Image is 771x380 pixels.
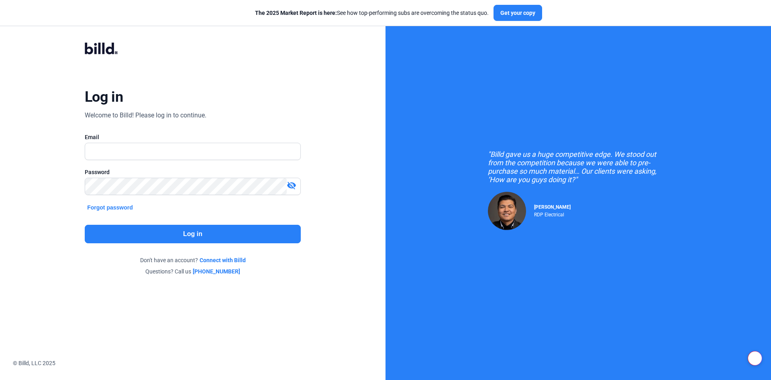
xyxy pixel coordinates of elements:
a: [PHONE_NUMBER] [193,267,240,275]
button: Forgot password [85,203,135,212]
div: Don't have an account? [85,256,301,264]
span: The 2025 Market Report is here: [255,10,337,16]
div: Questions? Call us [85,267,301,275]
div: "Billd gave us a huge competitive edge. We stood out from the competition because we were able to... [488,150,669,184]
div: Email [85,133,301,141]
div: Log in [85,88,123,106]
div: RDP Electrical [534,210,571,218]
div: Welcome to Billd! Please log in to continue. [85,111,206,120]
button: Get your copy [494,5,542,21]
button: Log in [85,225,301,243]
a: Connect with Billd [200,256,246,264]
span: [PERSON_NAME] [534,204,571,210]
mat-icon: visibility_off [287,181,296,190]
div: See how top-performing subs are overcoming the status quo. [255,9,489,17]
img: Raul Pacheco [488,192,526,230]
div: Password [85,168,301,176]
